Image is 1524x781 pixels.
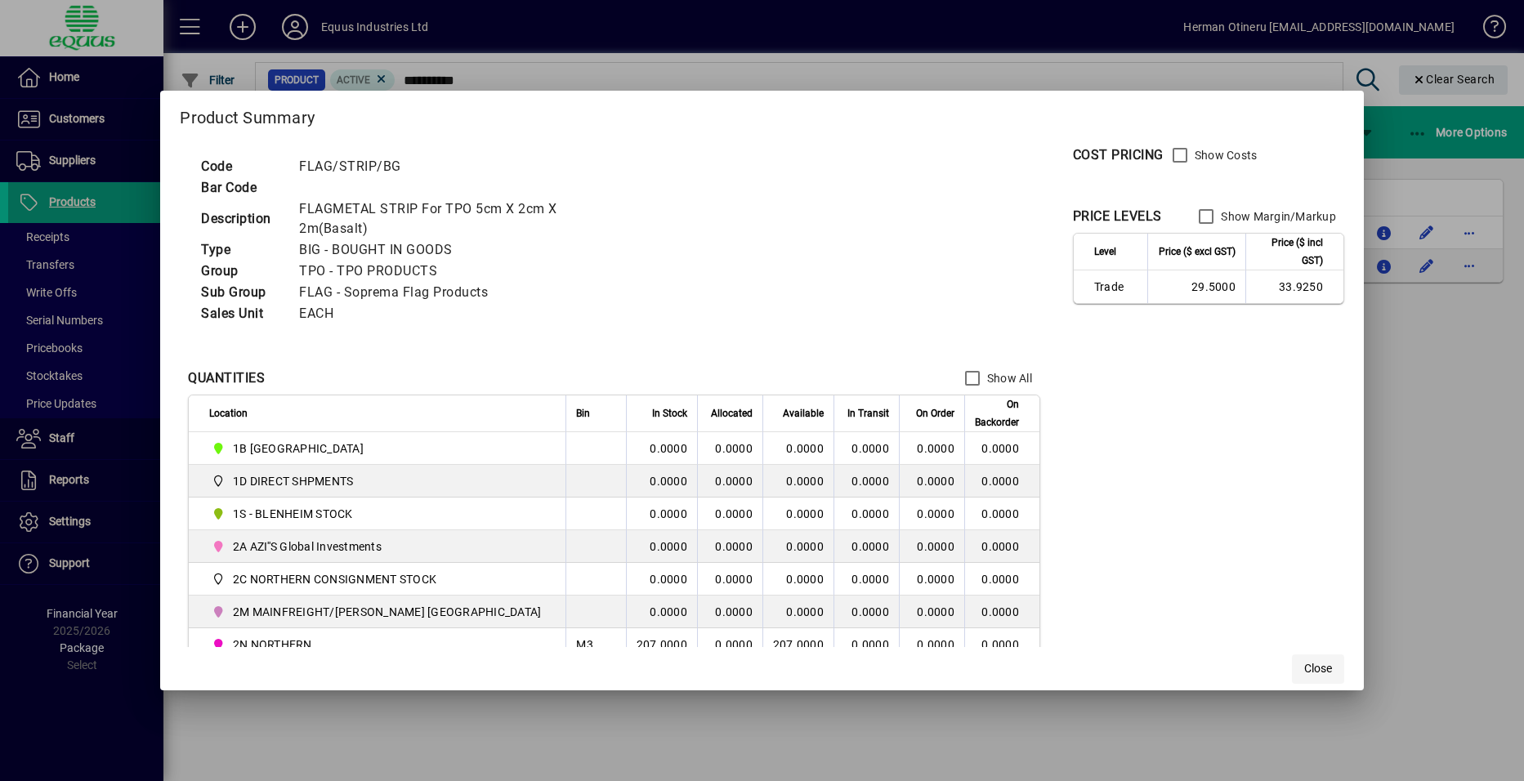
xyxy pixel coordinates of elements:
td: 0.0000 [762,596,834,628]
span: 0.0000 [917,475,954,488]
td: 0.0000 [697,465,762,498]
span: 0.0000 [851,540,889,553]
td: 0.0000 [762,530,834,563]
span: 0.0000 [851,605,889,618]
td: 207.0000 [762,628,834,661]
td: 0.0000 [626,498,697,530]
span: 0.0000 [851,442,889,455]
td: 0.0000 [697,563,762,596]
td: 0.0000 [964,530,1039,563]
span: Price ($ excl GST) [1159,243,1236,261]
td: 0.0000 [964,498,1039,530]
span: Trade [1094,279,1137,295]
span: 2N NORTHERN [233,636,312,653]
span: 2A AZI''S Global Investments [209,537,547,556]
span: 1D DIRECT SHPMENTS [233,473,354,489]
td: 29.5000 [1147,270,1245,303]
td: TPO - TPO PRODUCTS [291,261,588,282]
span: 0.0000 [851,507,889,520]
td: 0.0000 [762,432,834,465]
td: 0.0000 [964,465,1039,498]
td: Bar Code [193,177,291,199]
td: Sub Group [193,282,291,303]
td: FLAGMETAL STRIP For TPO 5cm X 2cm X 2m(Basalt) [291,199,588,239]
td: 0.0000 [762,465,834,498]
span: 2C NORTHERN CONSIGNMENT STOCK [233,571,436,587]
td: 0.0000 [697,596,762,628]
span: Close [1304,660,1332,677]
span: 2C NORTHERN CONSIGNMENT STOCK [209,569,547,589]
td: 0.0000 [697,530,762,563]
span: 0.0000 [917,442,954,455]
td: Type [193,239,291,261]
span: 2M MAINFREIGHT/OWENS AUCKLAND [209,602,547,622]
td: Code [193,156,291,177]
span: In Transit [847,404,889,422]
span: Location [209,404,248,422]
td: 0.0000 [626,465,697,498]
div: PRICE LEVELS [1073,207,1162,226]
h2: Product Summary [160,91,1364,138]
td: 0.0000 [626,432,697,465]
span: 0.0000 [851,573,889,586]
button: Close [1292,654,1344,684]
span: 0.0000 [917,573,954,586]
td: 0.0000 [762,498,834,530]
td: 0.0000 [626,596,697,628]
span: 0.0000 [851,638,889,651]
div: QUANTITIES [188,368,265,388]
span: 1B [GEOGRAPHIC_DATA] [233,440,364,457]
td: 0.0000 [697,432,762,465]
td: 0.0000 [626,530,697,563]
span: Level [1094,243,1116,261]
span: Available [783,404,824,422]
label: Show Margin/Markup [1218,208,1336,225]
span: 1S - BLENHEIM STOCK [233,506,353,522]
span: Price ($ incl GST) [1256,234,1323,270]
span: 0.0000 [851,475,889,488]
label: Show All [984,370,1032,386]
td: 0.0000 [964,432,1039,465]
td: 0.0000 [697,498,762,530]
span: 2A AZI''S Global Investments [233,538,382,555]
td: 207.0000 [626,628,697,661]
span: 0.0000 [917,540,954,553]
span: 2M MAINFREIGHT/[PERSON_NAME] [GEOGRAPHIC_DATA] [233,604,542,620]
span: 1S - BLENHEIM STOCK [209,504,547,524]
span: In Stock [652,404,687,422]
div: COST PRICING [1073,145,1164,165]
td: 33.9250 [1245,270,1343,303]
td: M3 [565,628,626,661]
td: Group [193,261,291,282]
span: 1D DIRECT SHPMENTS [209,471,547,491]
td: BIG - BOUGHT IN GOODS [291,239,588,261]
span: On Order [916,404,954,422]
span: Allocated [711,404,753,422]
td: FLAG/STRIP/BG [291,156,588,177]
td: 0.0000 [697,628,762,661]
td: 0.0000 [964,596,1039,628]
td: EACH [291,303,588,324]
span: 1B BLENHEIM [209,439,547,458]
span: 0.0000 [917,507,954,520]
td: 0.0000 [762,563,834,596]
td: 0.0000 [626,563,697,596]
td: FLAG - Soprema Flag Products [291,282,588,303]
td: Description [193,199,291,239]
td: 0.0000 [964,563,1039,596]
td: Sales Unit [193,303,291,324]
span: On Backorder [975,395,1019,431]
span: 2N NORTHERN [209,635,547,654]
span: 0.0000 [917,638,954,651]
span: 0.0000 [917,605,954,618]
label: Show Costs [1191,147,1258,163]
td: 0.0000 [964,628,1039,661]
span: Bin [576,404,590,422]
